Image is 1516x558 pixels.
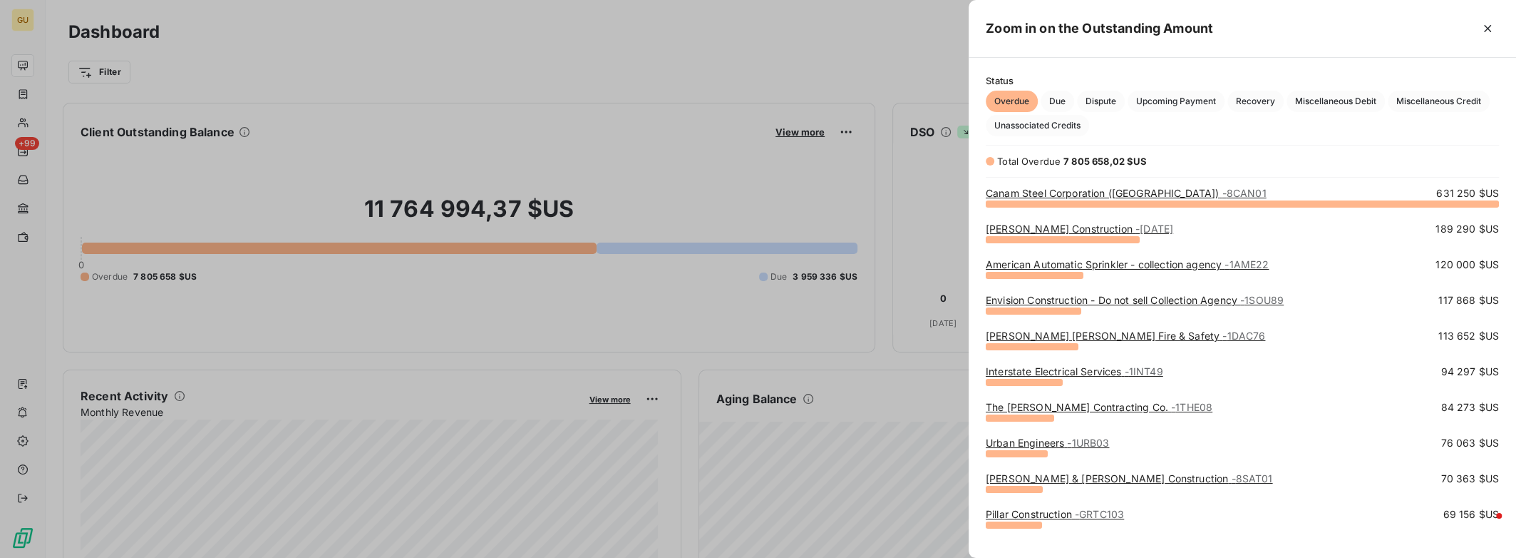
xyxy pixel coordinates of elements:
[1441,400,1500,415] span: 84 273 $US
[1435,258,1499,272] span: 120 000 $US
[1077,91,1125,112] button: Dispute
[1075,508,1124,520] span: - GRTC103
[1067,437,1109,449] span: - 1URB03
[1468,509,1502,544] iframe: Intercom live chat
[1438,293,1499,308] span: 117 868 $US
[969,186,1516,542] div: grid
[1224,258,1269,270] span: - 1AME22
[986,401,1212,413] a: The [PERSON_NAME] Contracting Co.
[1443,507,1500,522] span: 69 156 $US
[986,508,1124,520] a: Pillar Construction
[1435,222,1499,236] span: 189 290 $US
[986,472,1273,485] a: [PERSON_NAME] & [PERSON_NAME] Construction
[997,156,1061,167] span: Total Overdue
[1436,186,1499,201] span: 631 250 $US
[1441,436,1500,450] span: 76 063 $US
[986,75,1499,86] span: Status
[1128,91,1224,112] button: Upcoming Payment
[986,330,1265,342] a: [PERSON_NAME] [PERSON_NAME] Fire & Safety
[1441,365,1500,379] span: 94 297 $US
[986,91,1038,112] button: Overdue
[986,223,1173,235] a: [PERSON_NAME] Construction
[1441,472,1500,486] span: 70 363 $US
[1388,91,1490,112] button: Miscellaneous Credit
[1041,91,1074,112] button: Due
[1286,91,1385,112] button: Miscellaneous Debit
[1240,294,1284,306] span: - 1SOU89
[986,19,1213,39] h5: Zoom in on the Outstanding Amount
[986,258,1269,270] a: American Automatic Sprinkler - collection agency
[1135,223,1173,235] span: - [DATE]
[1063,156,1147,167] span: 7 805 658,02 $US
[986,294,1284,306] a: Envision Construction - Do not sell Collection Agency
[986,437,1109,449] a: Urban Engineers
[1125,365,1163,377] span: - 1INT49
[1227,91,1284,112] button: Recovery
[986,365,1163,377] a: Interstate Electrical Services
[1171,401,1212,413] span: - 1THE08
[1222,330,1265,342] span: - 1DAC76
[1438,329,1499,343] span: 113 652 $US
[1231,472,1272,485] span: - 8SAT01
[986,187,1267,199] a: Canam Steel Corporation ([GEOGRAPHIC_DATA])
[1222,187,1267,199] span: - 8CAN01
[986,115,1089,136] button: Unassociated Credits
